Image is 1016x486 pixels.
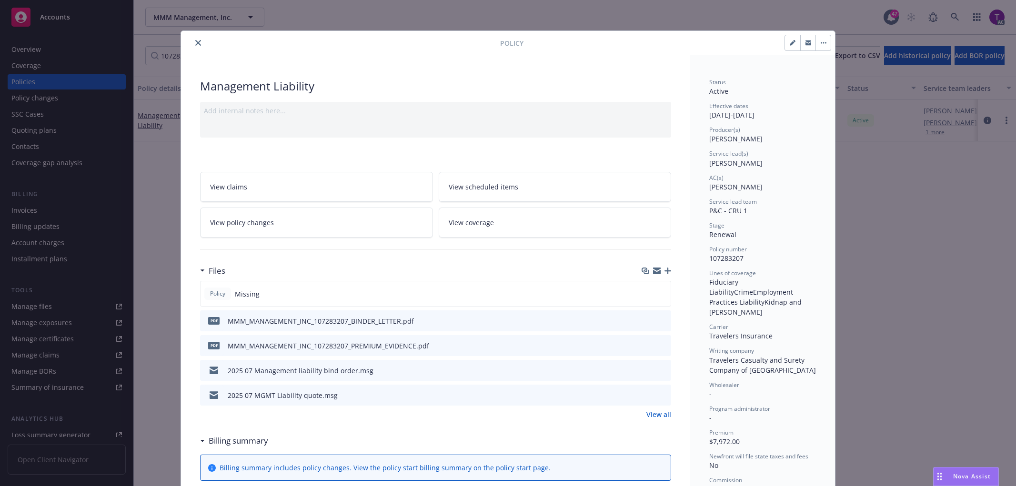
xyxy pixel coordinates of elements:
div: Management Liability [200,78,671,94]
span: [PERSON_NAME] [709,182,763,191]
div: MMM_MANAGEMENT_INC_107283207_BINDER_LETTER.pdf [228,316,414,326]
span: Travelers Insurance [709,331,773,340]
span: Nova Assist [953,472,991,480]
button: download file [644,366,651,376]
span: $7,972.00 [709,437,740,446]
a: View policy changes [200,208,433,238]
span: Service lead(s) [709,149,748,158]
a: View scheduled items [439,172,672,202]
span: [PERSON_NAME] [709,159,763,168]
div: Billing summary includes policy changes. View the policy start billing summary on the . [220,463,551,473]
div: Billing summary [200,435,268,447]
a: View all [646,409,671,419]
span: - [709,389,712,398]
span: View coverage [449,218,494,228]
span: View scheduled items [449,182,518,192]
span: Commission [709,476,742,484]
span: Stage [709,221,724,229]
button: Nova Assist [933,467,999,486]
span: Status [709,78,726,86]
span: pdf [208,342,220,349]
span: View policy changes [210,218,274,228]
div: Files [200,265,225,277]
div: [DATE] - [DATE] [709,102,816,120]
span: - [709,413,712,422]
button: preview file [659,366,667,376]
span: Newfront will file state taxes and fees [709,452,808,460]
span: Travelers Casualty and Surety Company of [GEOGRAPHIC_DATA] [709,356,816,375]
button: download file [644,316,651,326]
button: preview file [659,341,667,351]
span: 107283207 [709,254,744,263]
div: Add internal notes here... [204,106,667,116]
span: Producer(s) [709,126,740,134]
span: P&C - CRU 1 [709,206,747,215]
div: 2025 07 Management liability bind order.msg [228,366,373,376]
span: Lines of coverage [709,269,756,277]
button: download file [644,341,651,351]
h3: Billing summary [209,435,268,447]
button: close [192,37,204,49]
span: Missing [235,289,260,299]
button: preview file [659,316,667,326]
a: View coverage [439,208,672,238]
span: View claims [210,182,247,192]
button: preview file [659,390,667,400]
span: Policy [500,38,523,48]
a: policy start page [496,463,549,472]
span: Policy [208,289,227,298]
span: Program administrator [709,405,770,413]
div: Drag to move [934,467,946,486]
span: Service lead team [709,198,757,206]
h3: Files [209,265,225,277]
span: Kidnap and [PERSON_NAME] [709,298,804,317]
span: No [709,461,718,470]
span: Active [709,87,728,96]
span: Crime [734,288,753,297]
span: Renewal [709,230,736,239]
div: 2025 07 MGMT Liability quote.msg [228,390,338,400]
span: Premium [709,428,734,436]
span: Wholesaler [709,381,739,389]
span: Effective dates [709,102,748,110]
span: AC(s) [709,174,724,182]
button: download file [644,390,651,400]
div: MMM_MANAGEMENT_INC_107283207_PREMIUM_EVIDENCE.pdf [228,341,429,351]
span: pdf [208,317,220,324]
span: [PERSON_NAME] [709,134,763,143]
span: Carrier [709,323,728,331]
span: Policy number [709,245,747,253]
span: Fiduciary Liability [709,278,740,297]
a: View claims [200,172,433,202]
span: Writing company [709,347,754,355]
span: Employment Practices Liability [709,288,795,307]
